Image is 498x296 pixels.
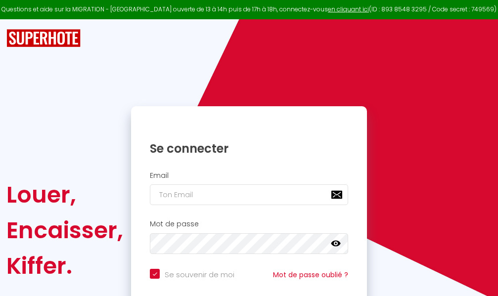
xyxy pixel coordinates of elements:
h2: Mot de passe [150,220,348,228]
div: Louer, [6,177,123,212]
a: en cliquant ici [328,5,369,13]
h2: Email [150,171,348,180]
h1: Se connecter [150,141,348,156]
input: Ton Email [150,184,348,205]
a: Mot de passe oublié ? [273,270,348,280]
img: SuperHote logo [6,29,81,47]
div: Kiffer. [6,248,123,284]
div: Encaisser, [6,212,123,248]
